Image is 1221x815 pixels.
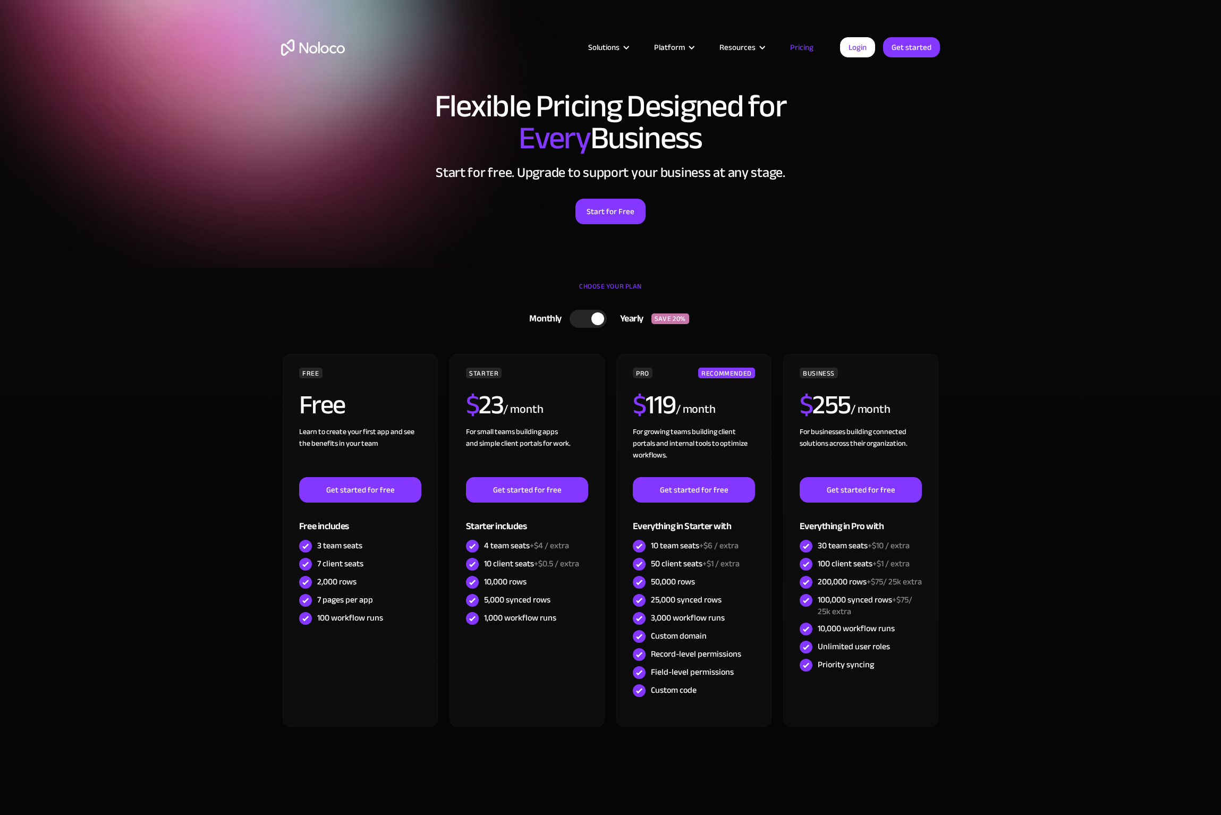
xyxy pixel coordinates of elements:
[883,37,940,57] a: Get started
[484,540,569,551] div: 4 team seats
[851,401,891,418] div: / month
[641,40,706,54] div: Platform
[633,426,755,477] div: For growing teams building client portals and internal tools to optimize workflows.
[868,538,910,554] span: +$10 / extra
[633,380,646,430] span: $
[651,648,741,660] div: Record-level permissions
[719,40,756,54] div: Resources
[651,594,722,606] div: 25,000 synced rows
[317,558,363,570] div: 7 client seats
[299,392,345,418] h2: Free
[800,426,922,477] div: For businesses building connected solutions across their organization. ‍
[818,641,890,652] div: Unlimited user roles
[800,503,922,537] div: Everything in Pro with
[800,368,838,378] div: BUSINESS
[867,574,922,590] span: +$75/ 25k extra
[654,40,685,54] div: Platform
[281,165,940,181] h2: Start for free. Upgrade to support your business at any stage.
[281,39,345,56] a: home
[800,392,851,418] h2: 255
[818,592,912,619] span: +$75/ 25k extra
[299,503,421,537] div: Free includes
[466,392,504,418] h2: 23
[466,503,588,537] div: Starter includes
[466,477,588,503] a: Get started for free
[317,576,357,588] div: 2,000 rows
[484,594,550,606] div: 5,000 synced rows
[676,401,716,418] div: / month
[466,426,588,477] div: For small teams building apps and simple client portals for work. ‍
[800,380,813,430] span: $
[317,612,383,624] div: 100 workflow runs
[777,40,827,54] a: Pricing
[317,594,373,606] div: 7 pages per app
[530,538,569,554] span: +$4 / extra
[651,684,697,696] div: Custom code
[818,623,895,634] div: 10,000 workflow runs
[651,540,739,551] div: 10 team seats
[699,538,739,554] span: +$6 / extra
[575,199,646,224] a: Start for Free
[818,540,910,551] div: 30 team seats
[281,278,940,305] div: CHOOSE YOUR PLAN
[607,311,651,327] div: Yearly
[651,313,689,324] div: SAVE 20%
[872,556,910,572] span: +$1 / extra
[818,659,874,670] div: Priority syncing
[818,576,922,588] div: 200,000 rows
[651,630,707,642] div: Custom domain
[651,576,695,588] div: 50,000 rows
[503,401,543,418] div: / month
[840,37,875,57] a: Login
[466,380,479,430] span: $
[702,556,740,572] span: +$1 / extra
[706,40,777,54] div: Resources
[633,368,652,378] div: PRO
[633,503,755,537] div: Everything in Starter with
[818,594,922,617] div: 100,000 synced rows
[588,40,620,54] div: Solutions
[484,576,527,588] div: 10,000 rows
[633,477,755,503] a: Get started for free
[299,426,421,477] div: Learn to create your first app and see the benefits in your team ‍
[299,368,323,378] div: FREE
[281,90,940,154] h1: Flexible Pricing Designed for Business
[484,558,579,570] div: 10 client seats
[633,392,676,418] h2: 119
[818,558,910,570] div: 100 client seats
[651,612,725,624] div: 3,000 workflow runs
[516,311,570,327] div: Monthly
[698,368,755,378] div: RECOMMENDED
[575,40,641,54] div: Solutions
[484,612,556,624] div: 1,000 workflow runs
[466,368,502,378] div: STARTER
[651,666,734,678] div: Field-level permissions
[519,108,590,168] span: Every
[651,558,740,570] div: 50 client seats
[534,556,579,572] span: +$0.5 / extra
[299,477,421,503] a: Get started for free
[800,477,922,503] a: Get started for free
[317,540,362,551] div: 3 team seats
